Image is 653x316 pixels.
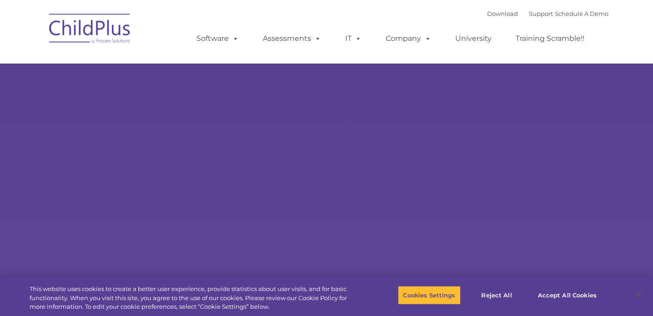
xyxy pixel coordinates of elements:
a: Download [487,10,518,17]
a: Schedule A Demo [555,10,608,17]
button: Cookies Settings [398,286,460,305]
a: Assessments [254,30,330,48]
button: Accept All Cookies [533,286,602,305]
a: Company [377,30,440,48]
a: Training Scramble!! [507,30,593,48]
img: ChildPlus by Procare Solutions [45,7,136,53]
button: Reject All [468,286,525,305]
a: University [446,30,501,48]
button: Close [628,285,648,305]
font: | [487,10,608,17]
a: Software [187,30,248,48]
div: This website uses cookies to create a better user experience, provide statistics about user visit... [30,285,359,311]
a: Support [529,10,553,17]
a: IT [336,30,371,48]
